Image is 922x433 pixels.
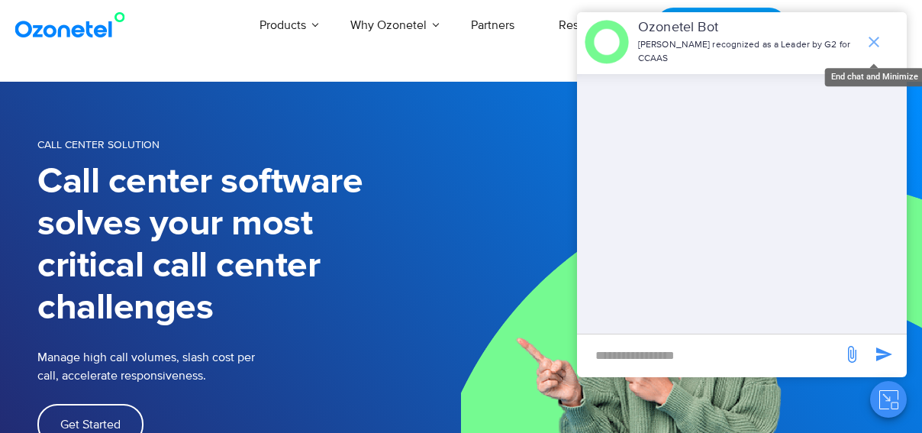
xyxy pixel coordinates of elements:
[60,418,121,431] span: Get Started
[585,20,629,64] img: header
[638,38,857,66] p: [PERSON_NAME] recognized as a Leader by G2 for CCAAS
[870,381,907,418] button: Close chat
[585,342,835,370] div: new-msg-input
[37,138,160,151] span: Call Center Solution
[869,339,899,370] span: send message
[656,8,786,44] a: Request a Demo
[859,27,889,57] span: end chat or minimize
[837,339,867,370] span: send message
[638,18,857,38] p: Ozonetel Bot
[37,161,461,329] h1: Call center software solves your most critical call center challenges
[37,348,343,385] p: Manage high call volumes, slash cost per call, accelerate responsiveness.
